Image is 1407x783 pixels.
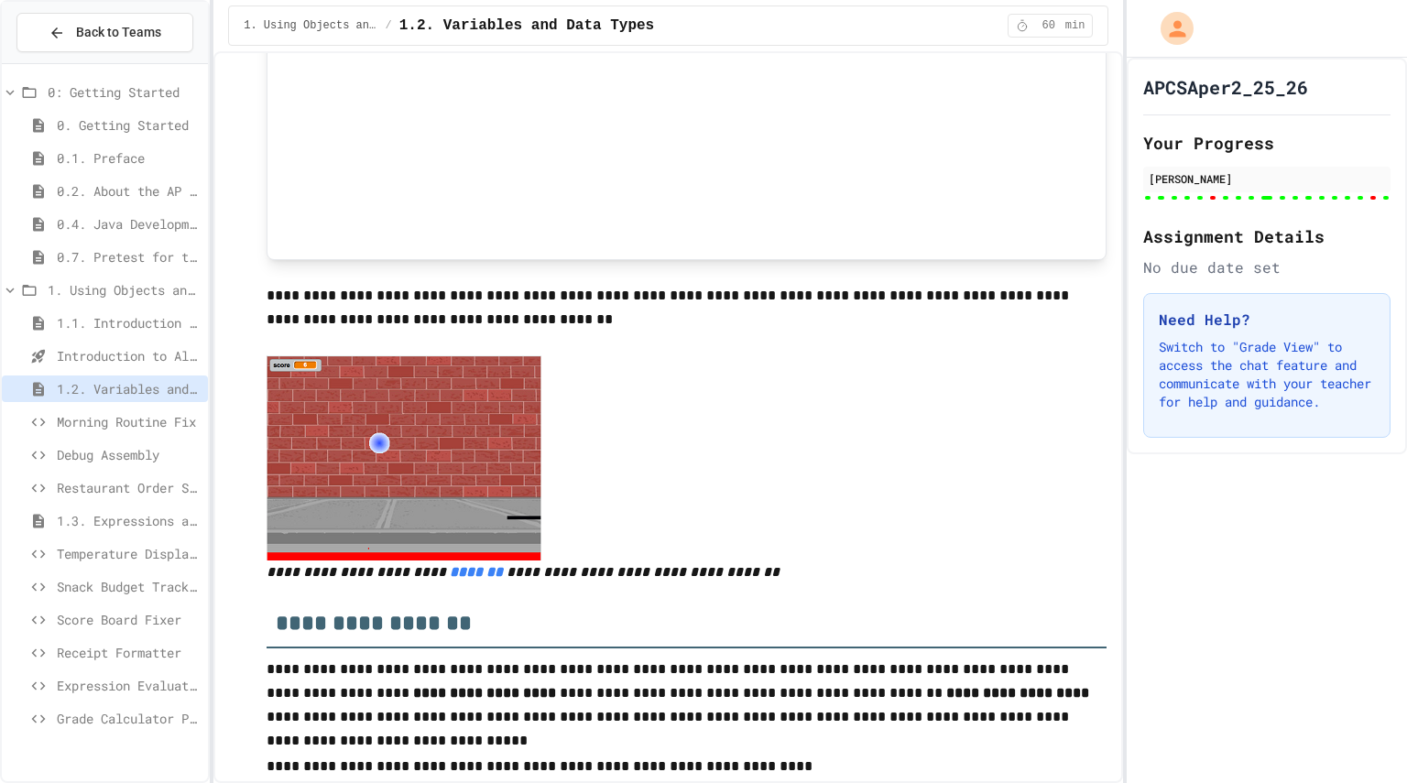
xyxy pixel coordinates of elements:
[57,676,201,695] span: Expression Evaluator Fix
[1141,7,1198,49] div: My Account
[1143,223,1391,249] h2: Assignment Details
[57,544,201,563] span: Temperature Display Fix
[57,247,201,266] span: 0.7. Pretest for the AP CSA Exam
[244,18,377,33] span: 1. Using Objects and Methods
[57,313,201,332] span: 1.1. Introduction to Algorithms, Programming, and Compilers
[1159,338,1375,411] p: Switch to "Grade View" to access the chat feature and communicate with your teacher for help and ...
[57,148,201,168] span: 0.1. Preface
[76,23,161,42] span: Back to Teams
[399,15,654,37] span: 1.2. Variables and Data Types
[1034,18,1063,33] span: 60
[1143,256,1391,278] div: No due date set
[48,280,201,299] span: 1. Using Objects and Methods
[57,478,201,497] span: Restaurant Order System
[48,82,201,102] span: 0: Getting Started
[57,412,201,431] span: Morning Routine Fix
[57,214,201,234] span: 0.4. Java Development Environments
[1149,170,1385,187] div: [PERSON_NAME]
[57,643,201,662] span: Receipt Formatter
[57,445,201,464] span: Debug Assembly
[57,577,201,596] span: Snack Budget Tracker
[57,511,201,530] span: 1.3. Expressions and Output [New]
[386,18,392,33] span: /
[57,346,201,365] span: Introduction to Algorithms, Programming, and Compilers
[1159,309,1375,331] h3: Need Help?
[57,610,201,629] span: Score Board Fixer
[1065,18,1085,33] span: min
[16,13,193,52] button: Back to Teams
[1143,74,1308,100] h1: APCSAper2_25_26
[57,709,201,728] span: Grade Calculator Pro
[1143,130,1391,156] h2: Your Progress
[57,379,201,398] span: 1.2. Variables and Data Types
[57,115,201,135] span: 0. Getting Started
[57,181,201,201] span: 0.2. About the AP CSA Exam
